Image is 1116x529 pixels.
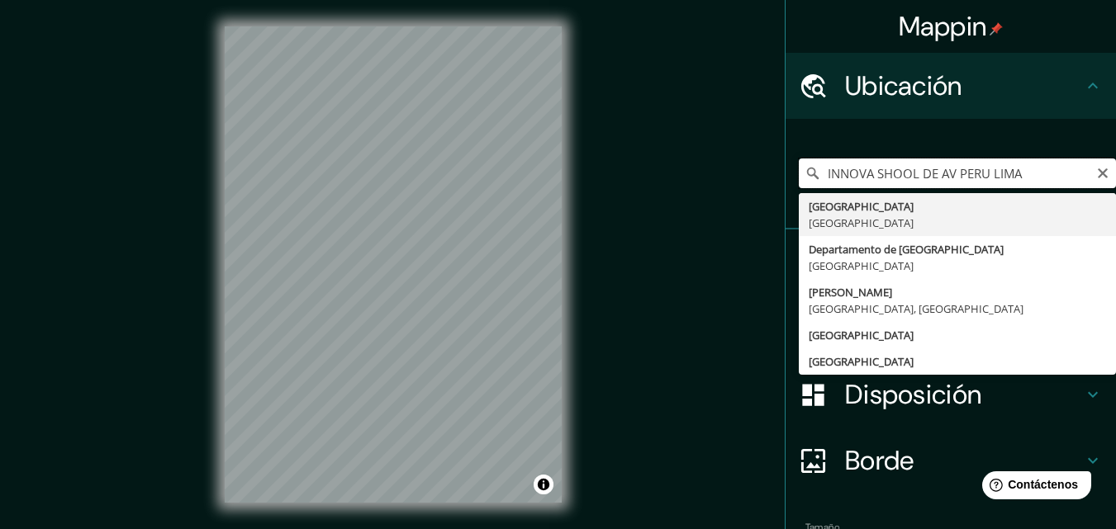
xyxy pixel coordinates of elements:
[845,443,914,478] font: Borde
[990,22,1003,35] img: pin-icon.png
[799,158,1116,188] input: Elige tu ciudad o zona
[786,361,1116,427] div: Disposición
[899,9,987,44] font: Mappin
[786,229,1116,295] div: Patas
[225,26,562,503] canvas: Mapa
[809,354,914,369] font: [GEOGRAPHIC_DATA]
[845,68,962,103] font: Ubicación
[786,427,1116,494] div: Borde
[809,199,914,214] font: [GEOGRAPHIC_DATA]
[809,242,1004,257] font: Departamento de [GEOGRAPHIC_DATA]
[809,301,1023,316] font: [GEOGRAPHIC_DATA], [GEOGRAPHIC_DATA]
[786,295,1116,361] div: Estilo
[534,475,553,494] button: Activar o desactivar atribución
[809,285,892,300] font: [PERSON_NAME]
[786,53,1116,119] div: Ubicación
[809,215,914,230] font: [GEOGRAPHIC_DATA]
[809,258,914,273] font: [GEOGRAPHIC_DATA]
[809,328,914,342] font: [GEOGRAPHIC_DATA]
[969,465,1098,511] iframe: Lanzador de widgets de ayuda
[845,377,981,412] font: Disposición
[1096,164,1109,180] button: Claro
